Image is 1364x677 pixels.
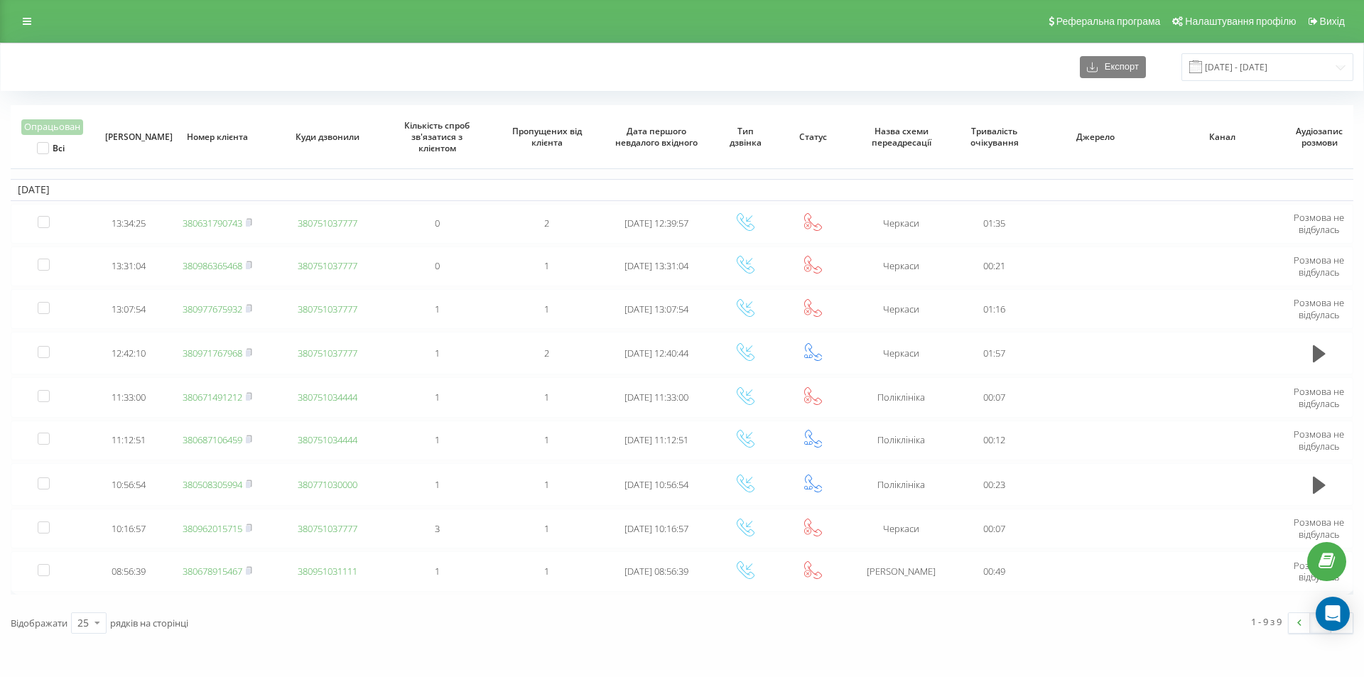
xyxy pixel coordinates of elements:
[183,433,242,446] a: 380687106459
[435,303,440,315] span: 1
[95,509,163,548] td: 10:16:57
[624,433,688,446] span: [DATE] 11:12:51
[95,377,163,417] td: 11:33:00
[847,551,957,591] td: [PERSON_NAME]
[847,332,957,374] td: Черкаси
[1185,16,1296,27] span: Налаштування профілю
[624,217,688,229] span: [DATE] 12:39:57
[298,391,357,404] a: 380751034444
[789,131,837,143] span: Статус
[37,142,65,154] label: Всі
[544,217,549,229] span: 2
[1294,428,1344,453] span: Розмова не відбулась
[1080,56,1146,78] button: Експорт
[435,347,440,359] span: 1
[544,478,549,491] span: 1
[298,522,357,535] a: 380751037777
[435,259,440,272] span: 0
[624,259,688,272] span: [DATE] 13:31:04
[614,126,700,148] span: Дата першого невдалого вхідного
[95,421,163,460] td: 11:12:51
[183,565,242,578] a: 380678915467
[956,421,1032,460] td: 00:12
[95,551,163,591] td: 08:56:39
[77,616,89,630] div: 25
[183,522,242,535] a: 380962015715
[105,131,153,143] span: [PERSON_NAME]
[298,303,357,315] a: 380751037777
[1296,126,1344,148] span: Аудіозапис розмови
[1056,16,1161,27] span: Реферальна програма
[1294,296,1344,321] span: Розмова не відбулась
[11,617,67,629] span: Відображати
[504,126,590,148] span: Пропущених від клієнта
[1310,613,1331,633] a: 1
[298,259,357,272] a: 380751037777
[847,204,957,244] td: Черкаси
[298,217,357,229] a: 380751037777
[183,217,242,229] a: 380631790743
[1171,131,1272,143] span: Канал
[1294,385,1344,410] span: Розмова не відбулась
[183,303,242,315] a: 380977675932
[435,433,440,446] span: 1
[956,377,1032,417] td: 00:07
[284,131,370,143] span: Куди дзвонили
[183,347,242,359] a: 380971767968
[435,391,440,404] span: 1
[624,478,688,491] span: [DATE] 10:56:54
[956,463,1032,506] td: 00:23
[544,303,549,315] span: 1
[624,303,688,315] span: [DATE] 13:07:54
[858,126,944,148] span: Назва схеми переадресації
[544,565,549,578] span: 1
[298,478,357,491] a: 380771030000
[967,126,1022,148] span: Тривалість очікування
[1294,254,1344,278] span: Розмова не відбулась
[956,289,1032,329] td: 01:16
[1294,211,1344,236] span: Розмова не відбулась
[95,289,163,329] td: 13:07:54
[435,478,440,491] span: 1
[11,179,1353,200] td: [DATE]
[847,377,957,417] td: Поліклініка
[95,332,163,374] td: 12:42:10
[95,463,163,506] td: 10:56:54
[544,259,549,272] span: 1
[1294,559,1344,584] span: Розмова не відбулась
[544,522,549,535] span: 1
[1294,516,1344,541] span: Розмова не відбулась
[847,289,957,329] td: Черкаси
[298,565,357,578] a: 380951031111
[298,347,357,359] a: 380751037777
[183,478,242,491] a: 380508305994
[110,617,188,629] span: рядків на сторінці
[435,217,440,229] span: 0
[544,347,549,359] span: 2
[721,126,769,148] span: Тип дзвінка
[624,522,688,535] span: [DATE] 10:16:57
[956,551,1032,591] td: 00:49
[183,391,242,404] a: 380671491212
[95,204,163,244] td: 13:34:25
[624,391,688,404] span: [DATE] 11:33:00
[1251,614,1282,629] div: 1 - 9 з 9
[544,391,549,404] span: 1
[1316,597,1350,631] div: Open Intercom Messenger
[624,347,688,359] span: [DATE] 12:40:44
[298,433,357,446] a: 380751034444
[435,522,440,535] span: 3
[847,247,957,286] td: Черкаси
[847,463,957,506] td: Поліклініка
[956,332,1032,374] td: 01:57
[544,433,549,446] span: 1
[624,565,688,578] span: [DATE] 08:56:39
[183,259,242,272] a: 380986365468
[956,509,1032,548] td: 00:07
[95,247,163,286] td: 13:31:04
[847,509,957,548] td: Черкаси
[435,565,440,578] span: 1
[847,421,957,460] td: Поліклініка
[956,247,1032,286] td: 00:21
[1098,62,1139,72] span: Експорт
